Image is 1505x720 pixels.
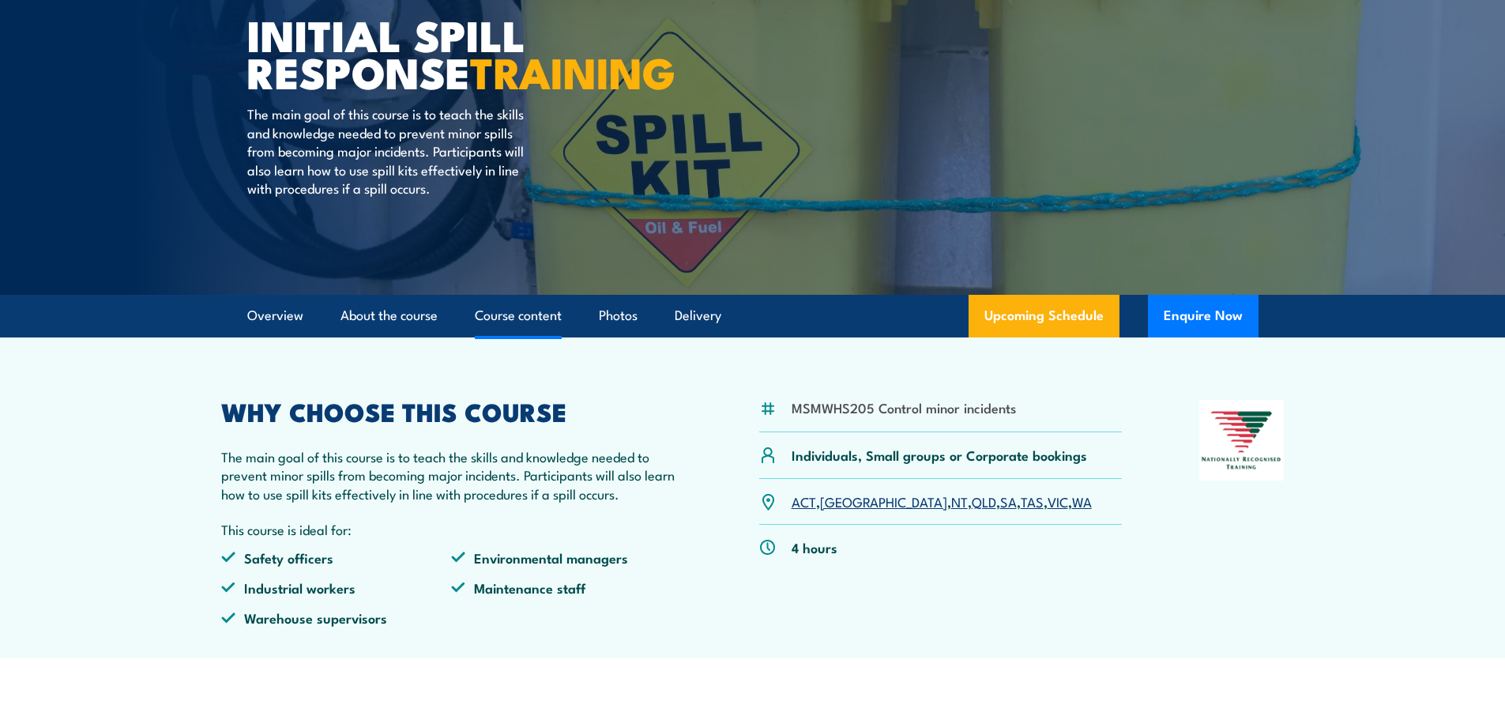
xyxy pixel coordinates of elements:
[221,447,683,503] p: The main goal of this course is to teach the skills and knowledge needed to prevent minor spills ...
[792,398,1016,417] li: MSMWHS205 Control minor incidents
[1148,295,1259,337] button: Enquire Now
[475,295,562,337] a: Course content
[599,295,638,337] a: Photos
[792,538,837,556] p: 4 hours
[221,400,683,422] h2: WHY CHOOSE THIS COURSE
[675,295,721,337] a: Delivery
[247,16,638,89] h1: Initial Spill Response
[247,104,536,197] p: The main goal of this course is to teach the skills and knowledge needed to prevent minor spills ...
[221,579,452,597] li: Industrial workers
[1048,492,1068,511] a: VIC
[951,492,968,511] a: NT
[221,548,452,567] li: Safety officers
[1199,400,1285,481] img: Nationally Recognised Training logo.
[792,446,1087,464] p: Individuals, Small groups or Corporate bookings
[1021,492,1044,511] a: TAS
[451,548,682,567] li: Environmental managers
[1000,492,1017,511] a: SA
[792,492,816,511] a: ACT
[470,38,675,104] strong: TRAINING
[1072,492,1092,511] a: WA
[972,492,996,511] a: QLD
[221,520,683,538] p: This course is ideal for:
[451,579,682,597] li: Maintenance staff
[969,295,1119,337] a: Upcoming Schedule
[820,492,947,511] a: [GEOGRAPHIC_DATA]
[792,492,1092,511] p: , , , , , , ,
[221,609,452,627] li: Warehouse supervisors
[341,295,438,337] a: About the course
[247,295,303,337] a: Overview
